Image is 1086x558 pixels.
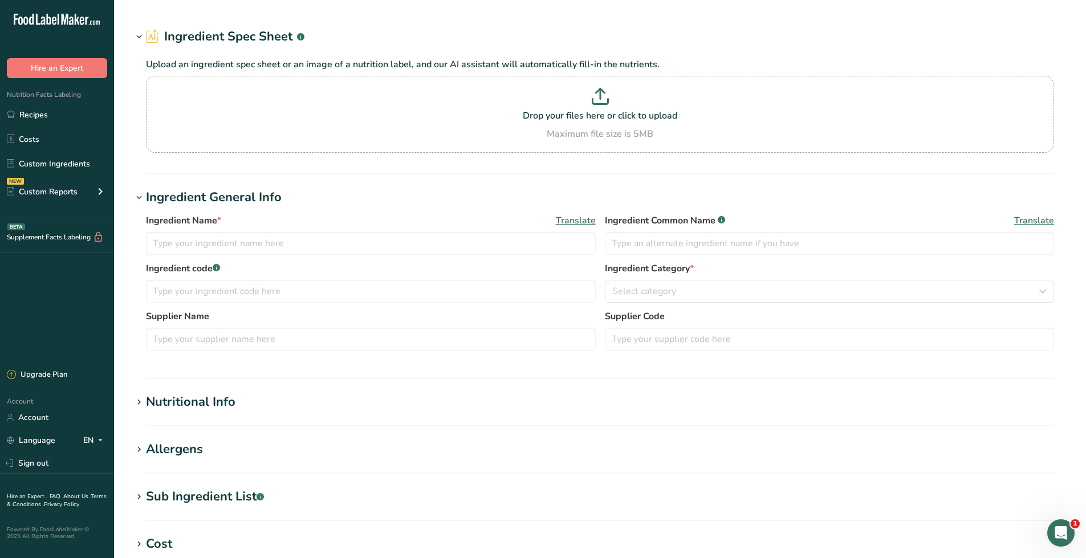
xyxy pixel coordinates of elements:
[612,284,676,298] span: Select category
[1047,519,1075,547] iframe: Intercom live chat
[146,487,264,506] div: Sub Ingredient List
[146,188,282,207] div: Ingredient General Info
[146,214,221,227] span: Ingredient Name
[7,430,55,450] a: Language
[146,27,304,46] h2: Ingredient Spec Sheet
[7,492,107,508] a: Terms & Conditions .
[146,309,596,323] label: Supplier Name
[556,214,596,227] span: Translate
[44,500,79,508] a: Privacy Policy
[7,178,24,185] div: NEW
[7,223,25,230] div: BETA
[146,393,235,412] div: Nutritional Info
[7,186,78,198] div: Custom Reports
[605,232,1055,255] input: Type an alternate ingredient name if you have
[605,280,1055,303] button: Select category
[149,109,1051,123] p: Drop your files here or click to upload
[146,535,172,553] div: Cost
[83,434,107,447] div: EN
[1014,214,1054,227] span: Translate
[7,369,67,381] div: Upgrade Plan
[1071,519,1080,528] span: 1
[605,309,1055,323] label: Supplier Code
[7,58,107,78] button: Hire an Expert
[7,526,107,540] div: Powered By FoodLabelMaker © 2025 All Rights Reserved
[50,492,63,500] a: FAQ .
[7,492,47,500] a: Hire an Expert .
[605,262,1055,275] label: Ingredient Category
[605,214,725,227] span: Ingredient Common Name
[146,58,1054,71] p: Upload an ingredient spec sheet or an image of a nutrition label, and our AI assistant will autom...
[605,328,1055,351] input: Type your supplier code here
[63,492,91,500] a: About Us .
[146,280,596,303] input: Type your ingredient code here
[146,328,596,351] input: Type your supplier name here
[149,127,1051,141] div: Maximum file size is 5MB
[146,232,596,255] input: Type your ingredient name here
[146,262,596,275] label: Ingredient code
[146,440,203,459] div: Allergens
